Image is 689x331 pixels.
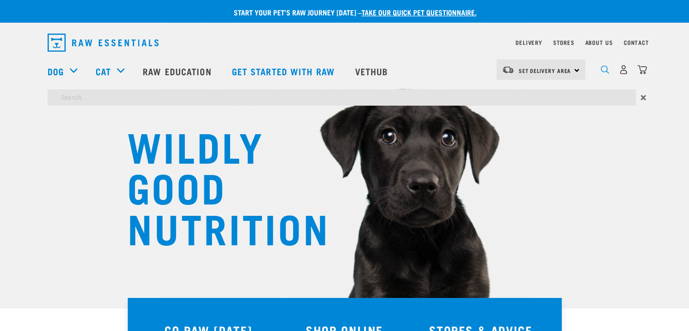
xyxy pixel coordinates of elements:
a: Contact [624,41,649,44]
img: van-moving.png [502,66,514,74]
img: home-icon-1@2x.png [601,65,609,74]
a: Raw Education [134,53,222,89]
img: user.png [619,65,628,74]
a: Get started with Raw [223,53,346,89]
nav: dropdown navigation [40,30,649,55]
h1: WILDLY GOOD NUTRITION [127,125,308,247]
a: Delivery [516,41,542,44]
a: Stores [553,41,574,44]
a: take our quick pet questionnaire. [361,10,477,14]
a: Vethub [346,53,400,89]
input: Search... [48,89,636,106]
a: About Us [585,41,612,44]
a: Cat [96,64,111,78]
a: Dog [48,64,64,78]
img: Raw Essentials Logo [48,34,159,52]
img: home-icon@2x.png [637,65,647,74]
span: × [641,89,646,106]
span: Set Delivery Area [519,69,571,72]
